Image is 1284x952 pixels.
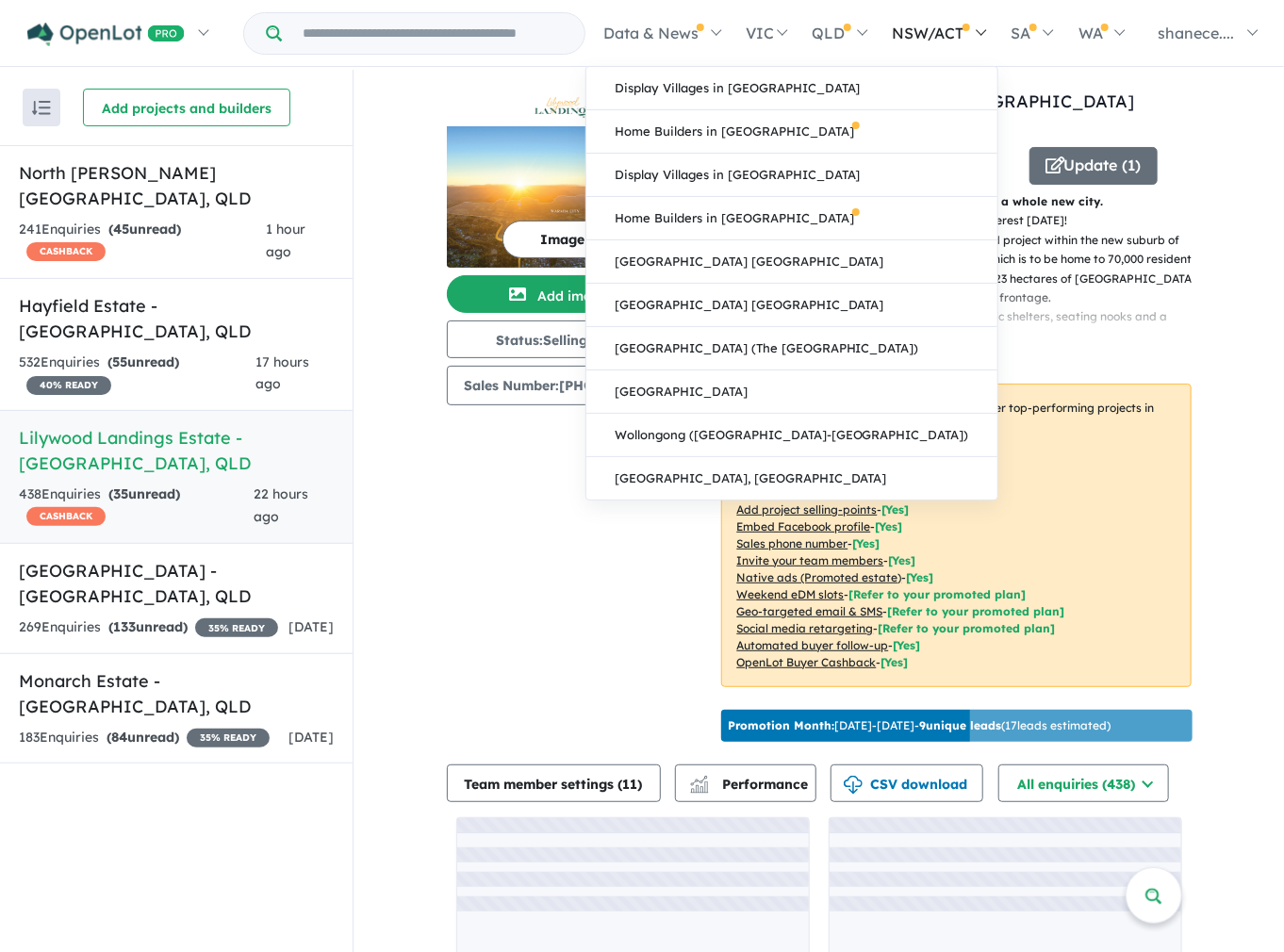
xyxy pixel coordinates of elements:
h5: Monarch Estate - [GEOGRAPHIC_DATA] , QLD [19,668,334,719]
a: [GEOGRAPHIC_DATA] [GEOGRAPHIC_DATA] [586,284,997,327]
p: [DATE] - [DATE] - ( 17 leads estimated) [729,717,1111,734]
div: 241 Enquir ies [19,219,266,264]
div: 532 Enquir ies [19,352,255,397]
span: shanece.... [1158,24,1234,42]
a: Display Villages in [GEOGRAPHIC_DATA] [586,67,997,110]
b: Promotion Month: [729,718,835,732]
span: [ Yes ] [853,536,881,550]
button: All enquiries (438) [998,764,1169,802]
u: Geo-targeted email & SMS [737,604,883,618]
button: Performance [675,764,816,802]
u: Social media retargeting [737,621,874,635]
span: CASHBACK [26,507,106,526]
a: [GEOGRAPHIC_DATA] (The [GEOGRAPHIC_DATA]) [586,327,997,370]
span: 1 hour ago [266,221,305,260]
a: Home Builders in [GEOGRAPHIC_DATA] [586,110,997,154]
a: Lilywood Landings Estate - Lilywood LogoLilywood Landings Estate - Lilywood [447,89,683,268]
img: Lilywood Landings Estate - Lilywood [447,126,683,268]
span: [DATE] [288,729,334,746]
a: [GEOGRAPHIC_DATA], [GEOGRAPHIC_DATA] [586,457,997,500]
strong: ( unread) [108,618,188,635]
button: Status:Selling Now [447,320,683,358]
button: Image order (11) [502,221,692,258]
button: Update (1) [1029,147,1158,185]
span: [ Yes ] [876,519,903,533]
span: 45 [113,221,129,238]
a: Home Builders in [GEOGRAPHIC_DATA] [586,197,997,240]
img: line-chart.svg [690,776,707,786]
button: Add projects and builders [83,89,290,126]
img: bar-chart.svg [690,781,709,794]
u: Weekend eDM slots [737,587,845,601]
span: 55 [112,353,127,370]
span: 35 % READY [195,618,278,637]
span: 35 % READY [187,729,270,747]
span: [Refer to your promoted plan] [849,587,1027,601]
span: [Yes] [894,638,921,652]
img: download icon [844,776,863,795]
span: 17 hours ago [255,353,309,393]
span: [Refer to your promoted plan] [879,621,1056,635]
span: 40 % READY [26,376,111,395]
span: [DATE] [288,618,334,635]
span: [Refer to your promoted plan] [888,604,1065,618]
a: Wollongong ([GEOGRAPHIC_DATA]-[GEOGRAPHIC_DATA]) [586,414,997,457]
span: 22 hours ago [255,485,309,525]
u: Add project selling-points [737,502,878,517]
button: Team member settings (11) [447,764,661,802]
a: Display Villages in [GEOGRAPHIC_DATA] [586,154,997,197]
div: 269 Enquir ies [19,616,278,639]
div: 438 Enquir ies [19,484,255,529]
u: Native ads (Promoted estate) [737,570,902,584]
h5: Lilywood Landings Estate - [GEOGRAPHIC_DATA] , QLD [19,425,334,476]
strong: ( unread) [107,353,179,370]
strong: ( unread) [108,485,180,502]
u: Sales phone number [737,536,848,550]
u: OpenLot Buyer Cashback [737,655,877,669]
span: 133 [113,618,136,635]
span: 11 [623,776,638,793]
span: 84 [111,729,127,746]
h5: [GEOGRAPHIC_DATA] - [GEOGRAPHIC_DATA] , QLD [19,558,334,609]
span: Performance [693,776,809,793]
u: Invite your team members [737,553,884,567]
img: Lilywood Landings Estate - Lilywood Logo [454,96,675,119]
a: [GEOGRAPHIC_DATA] [GEOGRAPHIC_DATA] [586,240,997,284]
button: Sales Number:[PHONE_NUMBER] [447,366,706,405]
span: CASHBACK [26,242,106,261]
button: Add images [447,275,683,313]
h5: Hayfield Estate - [GEOGRAPHIC_DATA] , QLD [19,293,334,344]
span: [ Yes ] [889,553,916,567]
span: [Yes] [907,570,934,584]
span: [ Yes ] [882,502,910,517]
span: [Yes] [881,655,909,669]
u: Automated buyer follow-up [737,638,889,652]
u: Embed Facebook profile [737,519,871,533]
p: Your project is only comparing to other top-performing projects in your area: - - - - - - - - - -... [721,384,1192,687]
strong: ( unread) [107,729,179,746]
div: 183 Enquir ies [19,727,270,749]
span: 35 [113,485,128,502]
img: sort.svg [32,101,51,115]
input: Try estate name, suburb, builder or developer [286,13,581,54]
a: [GEOGRAPHIC_DATA] [586,370,997,414]
h5: North [PERSON_NAME][GEOGRAPHIC_DATA] , QLD [19,160,334,211]
button: CSV download [831,764,983,802]
img: Openlot PRO Logo White [27,23,185,46]
b: 9 unique leads [920,718,1002,732]
strong: ( unread) [108,221,181,238]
